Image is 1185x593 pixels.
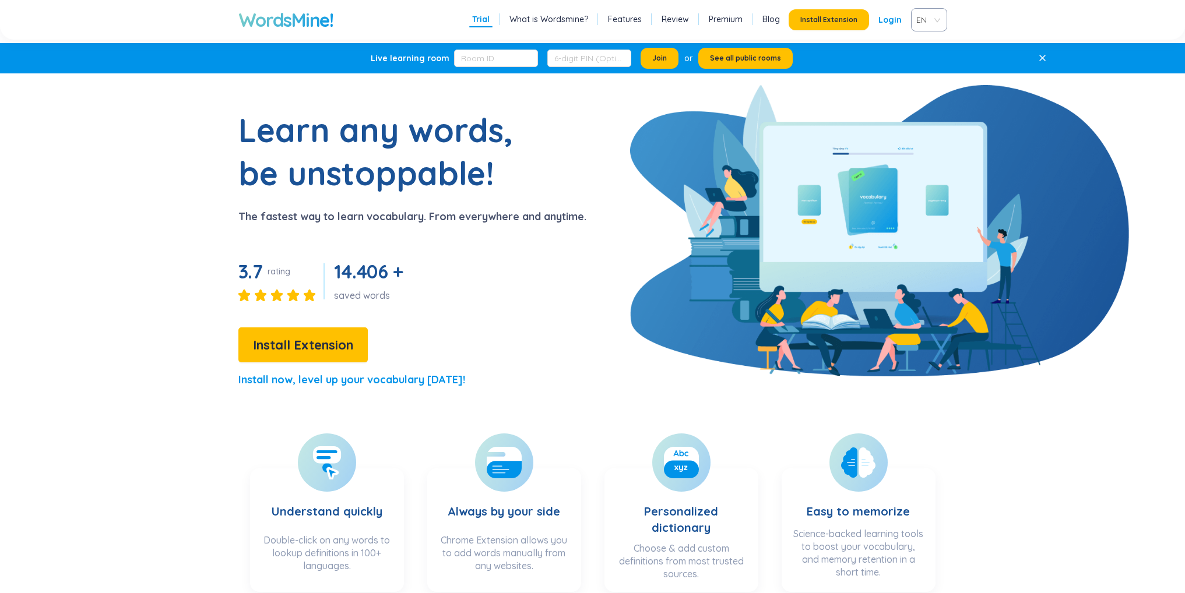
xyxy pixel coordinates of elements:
[238,340,368,352] a: Install Extension
[509,13,588,25] a: What is Wordsmine?
[371,52,449,64] div: Live learning room
[238,108,530,195] h1: Learn any words, be unstoppable!
[253,335,353,355] span: Install Extension
[652,54,667,63] span: Join
[698,48,793,69] button: See all public rooms
[238,327,368,362] button: Install Extension
[616,480,747,536] h3: Personalized dictionary
[793,527,924,580] div: Science-backed learning tools to boost your vocabulary, and memory retention in a short time.
[238,260,263,283] span: 3.7
[238,372,465,388] p: Install now, level up your vocabulary [DATE]!
[608,13,642,25] a: Features
[662,13,689,25] a: Review
[762,13,780,25] a: Blog
[616,542,747,580] div: Choose & add custom definitions from most trusted sources.
[334,289,408,302] div: saved words
[916,11,937,29] span: VIE
[710,54,781,63] span: See all public rooms
[448,480,560,528] h3: Always by your side
[439,534,569,580] div: Chrome Extension allows you to add words manually from any websites.
[684,52,692,65] div: or
[454,50,538,67] input: Room ID
[262,534,392,580] div: Double-click on any words to lookup definitions in 100+ languages.
[800,15,857,24] span: Install Extension
[238,209,586,225] p: The fastest way to learn vocabulary. From everywhere and anytime.
[789,9,869,30] button: Install Extension
[472,13,490,25] a: Trial
[268,266,290,277] div: rating
[547,50,631,67] input: 6-digit PIN (Optional)
[334,260,403,283] span: 14.406 +
[709,13,743,25] a: Premium
[641,48,678,69] button: Join
[272,480,382,528] h3: Understand quickly
[807,480,910,521] h3: Easy to memorize
[238,8,333,31] a: WordsMine!
[878,9,902,30] a: Login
